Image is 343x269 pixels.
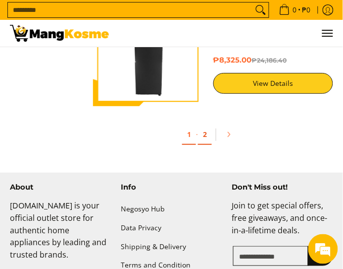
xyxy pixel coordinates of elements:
a: View Details [213,73,333,94]
a: Negosyo Hub [121,200,222,218]
span: • [276,4,314,15]
h4: About [10,183,111,192]
ul: Pagination [88,121,338,153]
h6: ₱8,325.00 [213,56,333,66]
ul: Customer Navigation [119,20,333,47]
div: Minimize live chat window [162,5,186,29]
span: We're online! [57,75,137,175]
span: 0 [292,6,298,13]
h4: Don't Miss out! [232,183,333,192]
textarea: Type your message and hit 'Enter' [5,171,189,205]
span: · [196,130,198,139]
span: ₱0 [301,6,312,13]
button: Search [253,2,269,17]
p: Join to get special offers, free giveaways, and once-in-a-lifetime deals. [232,200,333,246]
h4: Info [121,183,222,192]
a: 1 [182,125,196,145]
del: ₱24,186.40 [252,57,287,64]
a: Shipping & Delivery [121,237,222,256]
button: Menu [321,20,333,47]
img: New Arrivals: Fresh Release from The Premium Brands l Mang Kosme [10,25,109,42]
a: 2 [198,125,212,145]
button: Join [308,246,333,266]
nav: Main Menu [119,20,333,47]
a: Data Privacy [121,218,222,237]
div: Chat with us now [51,56,166,68]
